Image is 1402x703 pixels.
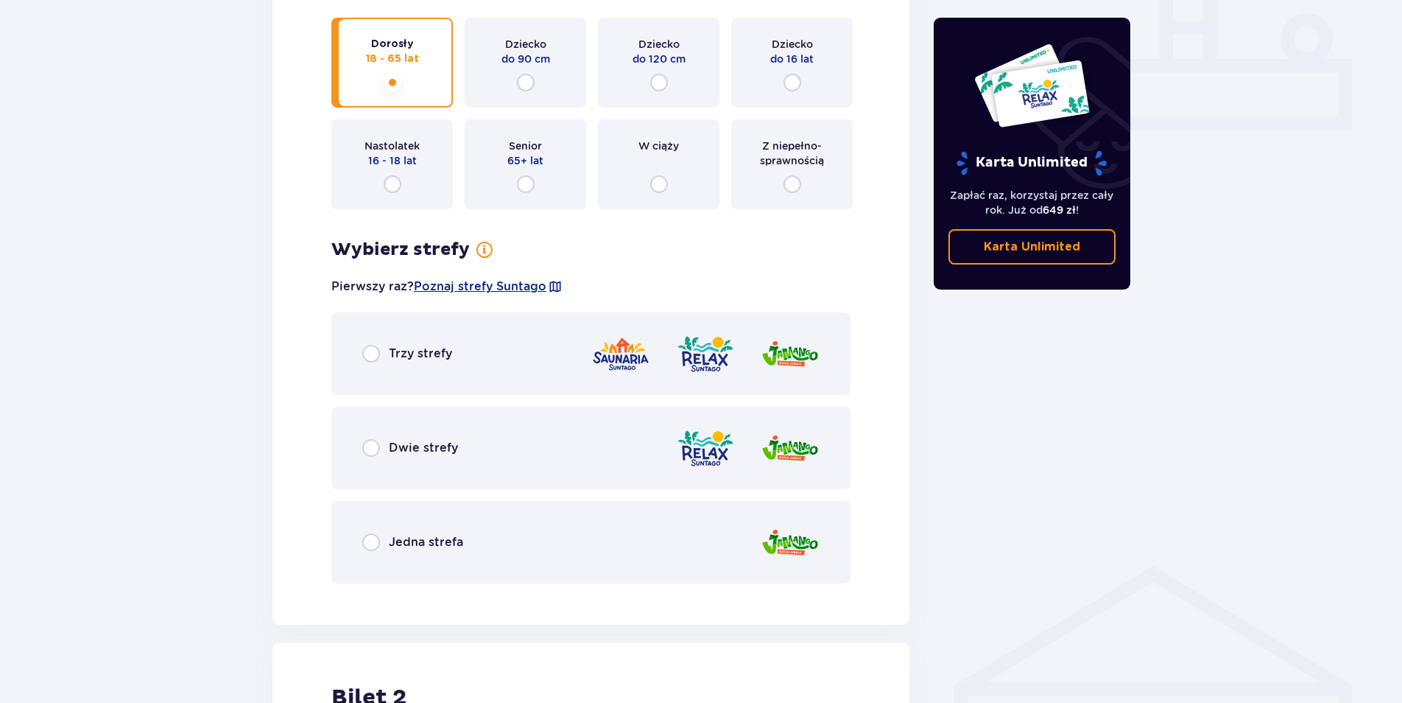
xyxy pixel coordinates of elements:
[331,239,470,261] h3: Wybierz strefy
[984,239,1080,255] p: Karta Unlimited
[414,279,546,295] a: Poznaj strefy Suntago
[591,333,650,375] img: Saunaria
[761,333,820,375] img: Jamango
[1043,204,1076,216] span: 649 zł
[744,139,839,168] span: Z niepełno­sprawnością
[948,188,1116,217] p: Zapłać raz, korzystaj przez cały rok. Już od !
[638,139,679,153] span: W ciąży
[389,534,463,550] span: Jedna strefa
[389,440,458,456] span: Dwie strefy
[633,52,686,66] span: do 120 cm
[948,229,1116,265] a: Karta Unlimited
[761,427,820,469] img: Jamango
[772,37,813,52] span: Dziecko
[364,139,420,153] span: Nastolatek
[676,333,735,375] img: Relax
[501,52,550,66] span: do 90 cm
[366,52,419,66] span: 18 - 65 lat
[368,153,417,168] span: 16 - 18 lat
[505,37,546,52] span: Dziecko
[507,153,543,168] span: 65+ lat
[389,346,452,362] span: Trzy strefy
[331,279,563,295] p: Pierwszy raz?
[955,150,1108,176] p: Karta Unlimited
[371,37,414,52] span: Dorosły
[973,43,1091,128] img: Dwie karty całoroczne do Suntago z napisem 'UNLIMITED RELAX', na białym tle z tropikalnymi liśćmi...
[638,37,680,52] span: Dziecko
[761,522,820,564] img: Jamango
[676,427,735,469] img: Relax
[509,139,542,153] span: Senior
[770,52,814,66] span: do 16 lat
